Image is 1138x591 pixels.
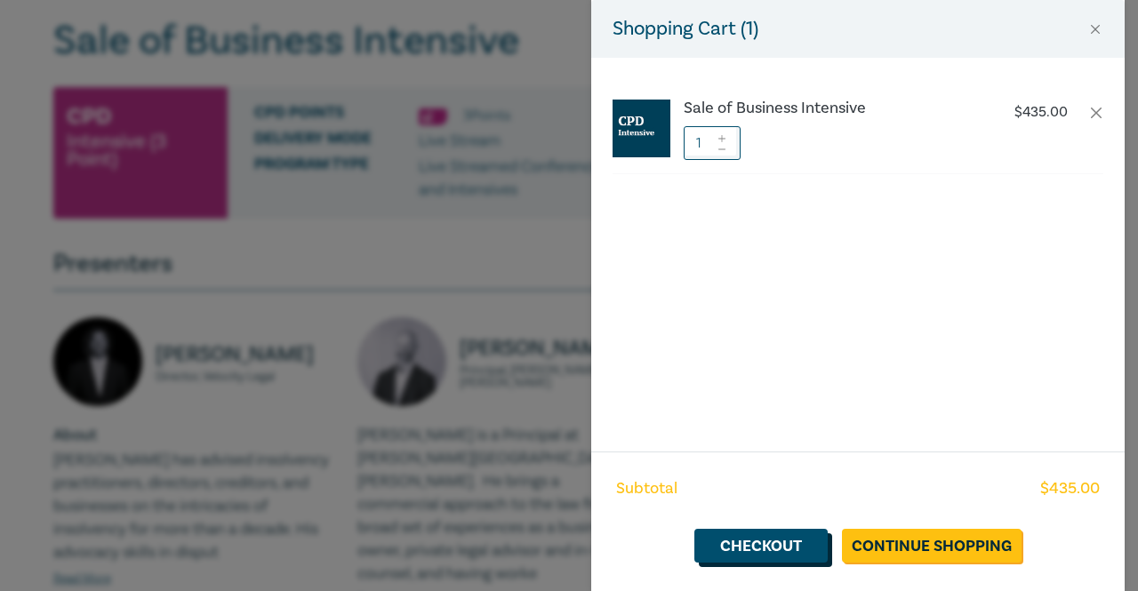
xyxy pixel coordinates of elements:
[613,14,758,44] h5: Shopping Cart ( 1 )
[616,477,677,500] span: Subtotal
[1087,21,1103,37] button: Close
[694,529,828,563] a: Checkout
[1040,477,1100,500] span: $ 435.00
[1014,104,1068,121] p: $ 435.00
[684,100,979,117] a: Sale of Business Intensive
[684,126,741,160] input: 1
[613,100,670,157] img: CPD%20Intensive.jpg
[842,529,1022,563] a: Continue Shopping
